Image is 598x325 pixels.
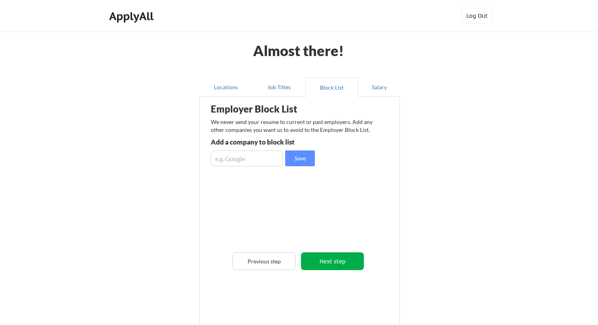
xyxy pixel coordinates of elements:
[233,252,295,270] button: Previous step
[199,78,252,97] button: Locations
[109,9,156,23] div: ApplyAll
[285,150,315,166] button: Save
[211,150,283,166] input: e.g. Google
[301,252,364,270] button: Next step
[252,78,305,97] button: Job Titles
[305,78,358,97] button: Block List
[358,78,400,97] button: Salary
[211,118,377,133] div: We never send your resume to current or past employers. Add any other companies you want us to av...
[461,8,493,24] button: Log Out
[211,104,335,114] div: Employer Block List
[211,139,327,145] div: Add a company to block list
[244,43,354,58] div: Almost there!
